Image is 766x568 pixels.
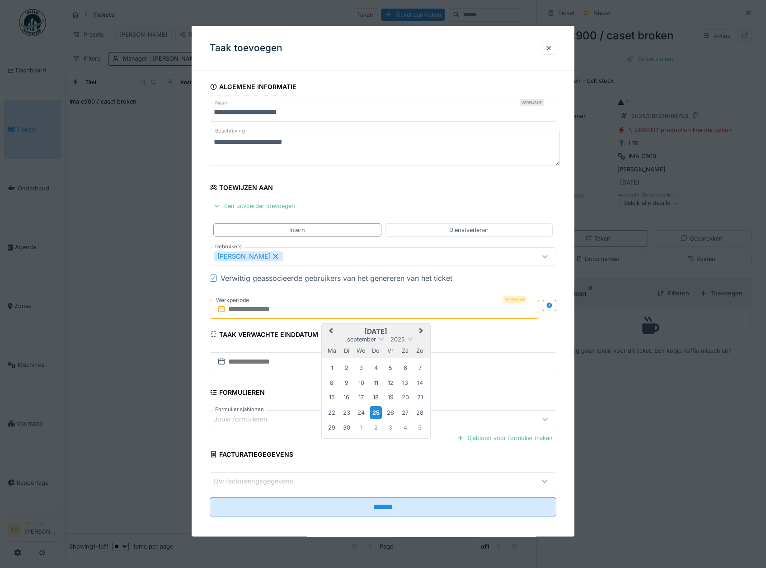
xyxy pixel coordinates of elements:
div: Facturatiegegevens [210,448,294,463]
div: vrijdag [385,344,397,356]
div: Choose zondag 14 september 2025 [414,376,426,388]
div: Verplicht [520,99,544,106]
div: Choose dinsdag 9 september 2025 [340,376,352,388]
div: Intern [289,225,305,234]
h2: [DATE] [322,327,430,335]
div: Choose vrijdag 26 september 2025 [385,406,397,418]
div: Choose dinsdag 16 september 2025 [340,391,352,403]
h3: Taak toevoegen [210,43,282,54]
div: Choose donderdag 11 september 2025 [370,376,382,388]
div: Toewijzen aan [210,181,273,196]
div: Choose vrijdag 5 september 2025 [385,362,397,374]
div: Choose dinsdag 2 september 2025 [340,362,352,374]
div: dinsdag [340,344,352,356]
div: Choose zondag 28 september 2025 [414,406,426,418]
div: donderdag [370,344,382,356]
div: woensdag [355,344,367,356]
div: Choose zaterdag 6 september 2025 [399,362,411,374]
div: zaterdag [399,344,411,356]
div: Choose vrijdag 19 september 2025 [385,391,397,403]
div: Formulieren [210,385,265,401]
div: Choose woensdag 24 september 2025 [355,406,367,418]
div: Choose maandag 15 september 2025 [326,391,338,403]
div: Choose donderdag 4 september 2025 [370,362,382,374]
div: Choose dinsdag 23 september 2025 [340,406,352,418]
div: Choose zondag 21 september 2025 [414,391,426,403]
button: Next Month [415,324,429,339]
div: Een uitvoerder toevoegen [210,200,299,212]
div: Choose donderdag 2 oktober 2025 [370,421,382,434]
button: Previous Month [323,324,337,339]
label: Beschrijving [213,125,247,137]
div: Choose woensdag 10 september 2025 [355,376,367,388]
div: Jouw formulieren [214,414,280,424]
div: Taak verwachte einddatum [210,327,319,343]
div: Choose maandag 29 september 2025 [326,421,338,434]
div: Choose maandag 1 september 2025 [326,362,338,374]
div: Sjabloon voor formulier maken [453,432,556,444]
div: Choose zaterdag 13 september 2025 [399,376,411,388]
div: Choose donderdag 18 september 2025 [370,391,382,403]
div: Choose donderdag 25 september 2025 [370,406,382,419]
div: Verwittig geassocieerde gebruikers van het genereren van het ticket [221,272,452,283]
div: Choose vrijdag 3 oktober 2025 [385,421,397,434]
div: Choose woensdag 3 september 2025 [355,362,367,374]
div: Choose woensdag 17 september 2025 [355,391,367,403]
div: Uw factureringsgegevens [214,476,306,486]
div: Choose zaterdag 20 september 2025 [399,391,411,403]
div: Choose dinsdag 30 september 2025 [340,421,352,434]
div: zondag [414,344,426,356]
div: Choose zondag 7 september 2025 [414,362,426,374]
div: Choose zondag 5 oktober 2025 [414,421,426,434]
label: Gebruikers [213,242,244,250]
div: Choose zaterdag 27 september 2025 [399,406,411,418]
label: Werkperiode [215,295,250,305]
div: Algemene informatie [210,80,297,95]
div: Choose zaterdag 4 oktober 2025 [399,421,411,434]
div: Month september, 2025 [324,360,427,435]
div: Choose maandag 22 september 2025 [326,406,338,418]
div: Verplicht [503,296,526,303]
label: Naam [213,99,230,107]
label: Formulier sjablonen [213,406,266,413]
div: Dienstverlener [449,225,489,234]
span: 2025 [390,336,405,342]
div: Choose maandag 8 september 2025 [326,376,338,388]
span: september [347,336,376,342]
div: Choose vrijdag 12 september 2025 [385,376,397,388]
div: [PERSON_NAME] [214,251,283,261]
div: maandag [326,344,338,356]
div: Choose woensdag 1 oktober 2025 [355,421,367,434]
